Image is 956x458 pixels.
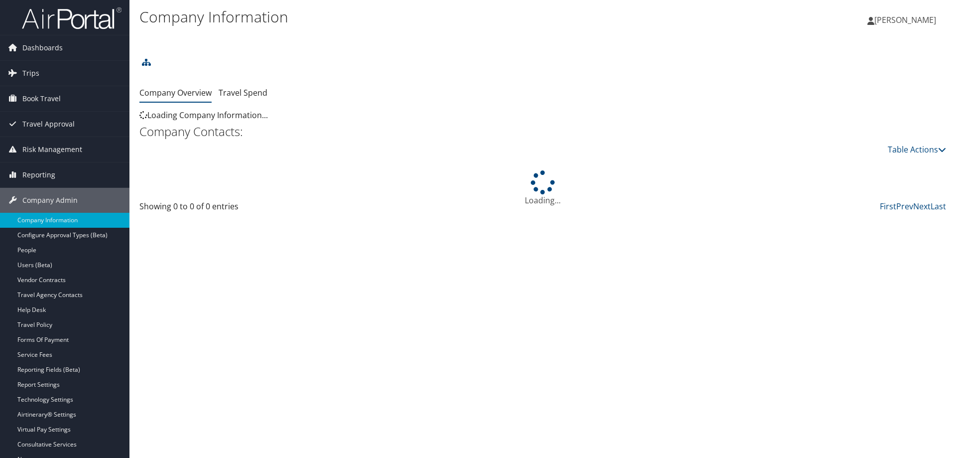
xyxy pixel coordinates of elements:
[22,188,78,213] span: Company Admin
[931,201,946,212] a: Last
[139,200,330,217] div: Showing 0 to 0 of 0 entries
[219,87,267,98] a: Travel Spend
[867,5,946,35] a: [PERSON_NAME]
[139,87,212,98] a: Company Overview
[22,86,61,111] span: Book Travel
[22,112,75,137] span: Travel Approval
[22,61,39,86] span: Trips
[22,162,55,187] span: Reporting
[913,201,931,212] a: Next
[22,137,82,162] span: Risk Management
[874,14,936,25] span: [PERSON_NAME]
[22,6,121,30] img: airportal-logo.png
[139,110,268,121] span: Loading Company Information...
[22,35,63,60] span: Dashboards
[139,123,946,140] h2: Company Contacts:
[880,201,896,212] a: First
[139,6,677,27] h1: Company Information
[139,170,946,206] div: Loading...
[888,144,946,155] a: Table Actions
[896,201,913,212] a: Prev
